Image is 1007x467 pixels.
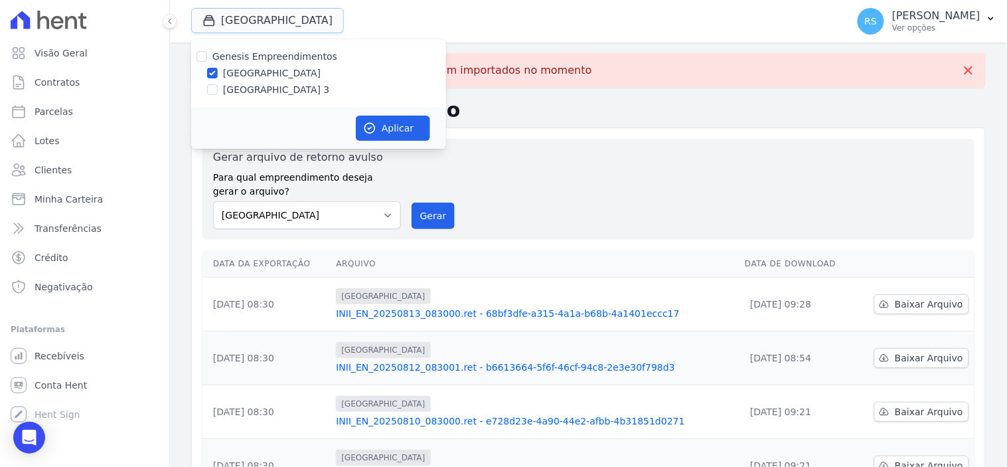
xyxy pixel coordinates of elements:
th: Arquivo [331,250,739,278]
a: Crédito [5,244,164,271]
a: INII_EN_20250810_083000.ret - e728d23e-4a90-44e2-afbb-4b31851d0271 [336,415,734,428]
th: Data da Exportação [202,250,331,278]
button: RS [PERSON_NAME] Ver opções [847,3,1007,40]
span: Crédito [35,251,68,264]
label: [GEOGRAPHIC_DATA] 3 [223,83,330,97]
div: Plataformas [11,322,159,337]
span: Contratos [35,76,80,89]
span: Conta Hent [35,379,87,392]
a: Visão Geral [5,40,164,66]
a: Baixar Arquivo [874,348,969,368]
span: [GEOGRAPHIC_DATA] [336,396,430,412]
p: [PERSON_NAME] [892,9,980,23]
span: Lotes [35,134,60,147]
span: Baixar Arquivo [895,405,963,419]
span: RS [865,17,878,26]
span: Baixar Arquivo [895,351,963,365]
a: Lotes [5,128,164,154]
span: Negativação [35,280,93,294]
td: [DATE] 09:21 [739,385,855,439]
label: Genesis Empreendimentos [212,51,337,62]
label: [GEOGRAPHIC_DATA] [223,66,321,80]
td: [DATE] 08:30 [202,278,331,331]
span: Visão Geral [35,47,88,60]
h2: Exportações de Retorno [191,98,986,122]
span: Parcelas [35,105,73,118]
span: Clientes [35,163,72,177]
a: Baixar Arquivo [874,294,969,314]
th: Data de Download [739,250,855,278]
td: [DATE] 08:30 [202,331,331,385]
div: Open Intercom Messenger [13,422,45,454]
a: Transferências [5,215,164,242]
button: Aplicar [356,116,430,141]
a: Contratos [5,69,164,96]
a: Recebíveis [5,343,164,369]
td: [DATE] 08:30 [202,385,331,439]
span: [GEOGRAPHIC_DATA] [336,288,430,304]
a: Negativação [5,274,164,300]
a: Baixar Arquivo [874,402,969,422]
a: INII_EN_20250812_083001.ret - b6613664-5f6f-46cf-94c8-2e3e30f798d3 [336,361,734,374]
label: Para qual empreendimento deseja gerar o arquivo? [213,165,401,199]
a: Parcelas [5,98,164,125]
a: Minha Carteira [5,186,164,213]
span: [GEOGRAPHIC_DATA] [336,450,430,466]
a: Clientes [5,157,164,183]
td: [DATE] 08:54 [739,331,855,385]
td: [DATE] 09:28 [739,278,855,331]
span: Minha Carteira [35,193,103,206]
p: Ver opções [892,23,980,33]
label: Gerar arquivo de retorno avulso [213,149,401,165]
button: [GEOGRAPHIC_DATA] [191,8,344,33]
a: INII_EN_20250813_083000.ret - 68bf3dfe-a315-4a1a-b68b-4a1401eccc17 [336,307,734,320]
span: Baixar Arquivo [895,298,963,311]
button: Gerar [412,203,455,229]
span: Transferências [35,222,102,235]
a: Conta Hent [5,372,164,399]
span: Recebíveis [35,349,84,363]
span: [GEOGRAPHIC_DATA] [336,342,430,358]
